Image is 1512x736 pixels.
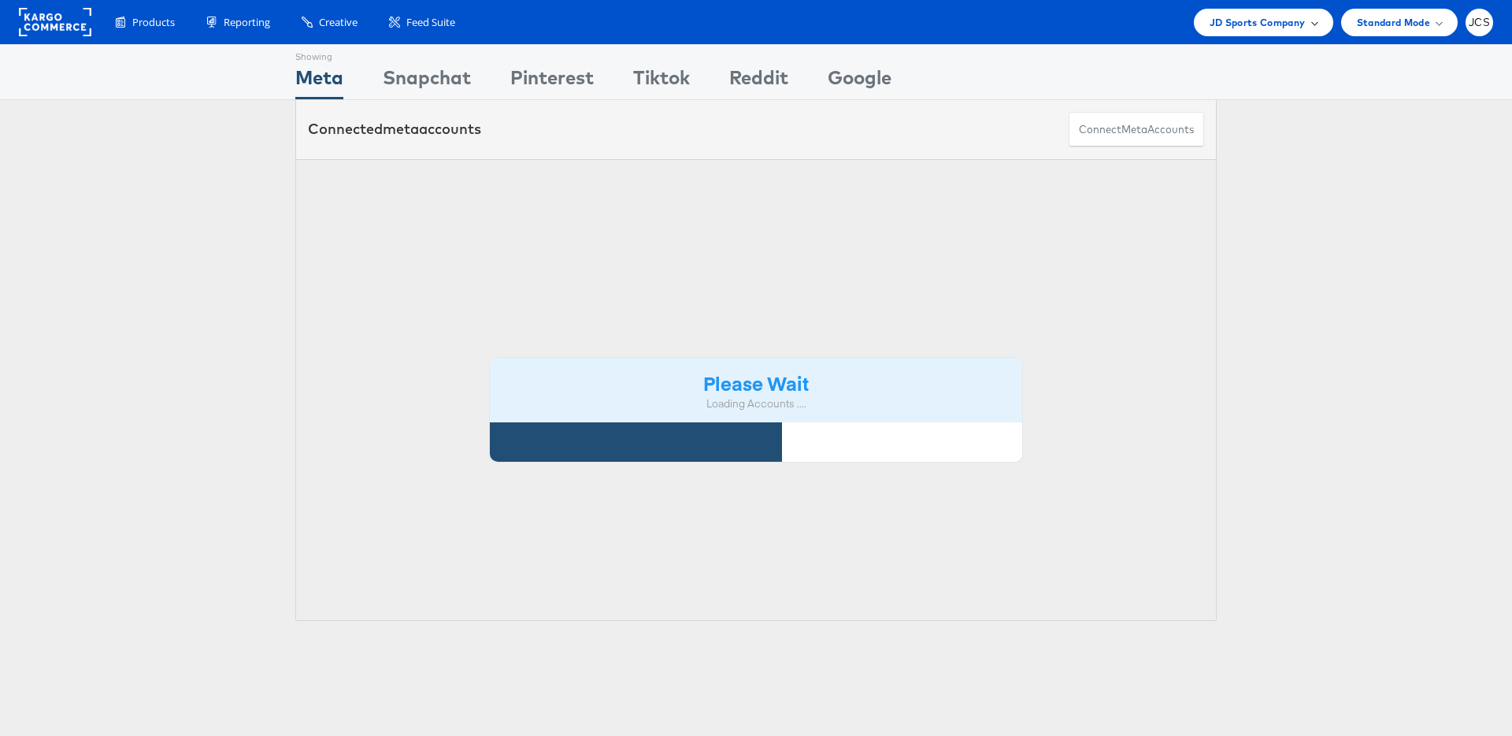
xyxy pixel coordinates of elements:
[633,64,690,99] div: Tiktok
[729,64,788,99] div: Reddit
[132,15,175,30] span: Products
[383,64,471,99] div: Snapchat
[1121,122,1147,137] span: meta
[1069,112,1204,147] button: ConnectmetaAccounts
[510,64,594,99] div: Pinterest
[319,15,358,30] span: Creative
[502,396,1010,411] div: Loading Accounts ....
[406,15,455,30] span: Feed Suite
[295,45,343,64] div: Showing
[308,119,481,139] div: Connected accounts
[295,64,343,99] div: Meta
[383,120,419,138] span: meta
[828,64,891,99] div: Google
[1469,17,1490,28] span: JCS
[224,15,270,30] span: Reporting
[1357,14,1430,31] span: Standard Mode
[703,370,809,396] strong: Please Wait
[1210,14,1306,31] span: JD Sports Company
